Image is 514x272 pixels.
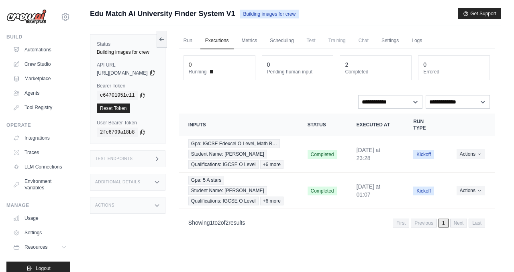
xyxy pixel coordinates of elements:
span: Qualifications: IGCSE O Level [188,160,259,169]
label: User Bearer Token [97,120,159,126]
a: Automations [10,43,70,56]
h3: Test Endpoints [95,156,133,161]
span: Test [302,32,320,49]
div: Building images for crew [97,49,159,55]
span: Running [189,69,207,75]
a: Settings [10,226,70,239]
span: Previous [411,219,437,227]
div: 0 [267,61,270,69]
span: Chat is not available until the deployment is complete [354,32,373,49]
label: API URL [97,62,159,68]
a: Run [179,32,197,49]
a: Scheduling [265,32,298,49]
span: First [393,219,409,227]
span: 1 [439,219,449,227]
div: Build [6,34,70,40]
span: 2 [218,219,221,226]
span: Completed [308,187,337,195]
a: Crew Studio [10,58,70,71]
span: Training is not available until the deployment is complete [324,32,351,49]
span: Kickoff [413,150,434,159]
a: Settings [377,32,404,49]
div: 0 [189,61,192,69]
a: Metrics [237,32,262,49]
a: Tool Registry [10,101,70,114]
a: View execution details for Gpa [188,139,288,169]
th: Executed at [347,114,404,136]
iframe: Chat Widget [474,233,514,272]
div: Manage [6,202,70,209]
a: View execution details for Gpa [188,176,288,205]
a: Usage [10,212,70,225]
th: Status [298,114,347,136]
span: 2 [225,219,228,226]
p: Showing to of results [188,219,245,227]
a: Reset Token [97,104,130,113]
label: Bearer Token [97,83,159,89]
span: [URL][DOMAIN_NAME] [97,70,148,76]
span: Kickoff [413,187,434,195]
span: Building images for crew [240,10,299,18]
span: Student Name: [PERSON_NAME] [188,186,267,195]
span: 1 [210,219,213,226]
div: 0 [423,61,426,69]
span: Edu Match Ai University Finder System V1 [90,8,235,19]
time: August 28, 2025 at 23:28 IT [357,147,381,161]
label: Status [97,41,159,47]
code: 2fc6709a18b8 [97,128,138,137]
a: Environment Variables [10,175,70,194]
span: Gpa: 5 A stars [188,176,224,185]
section: Crew executions table [179,114,495,233]
th: Inputs [179,114,298,136]
div: 2 [345,61,348,69]
button: Actions for execution [457,149,485,159]
span: Logout [36,265,51,272]
h3: Additional Details [95,180,140,185]
span: Gpa: IGCSE Edexcel O Level, Math B… [188,139,280,148]
span: Student Name: [PERSON_NAME] [188,150,267,158]
span: Next [450,219,467,227]
span: +6 more [260,197,284,205]
span: Qualifications: IGCSE O Level [188,197,259,205]
a: Logs [407,32,427,49]
a: Integrations [10,132,70,144]
button: Get Support [458,8,501,19]
dt: Errored [423,69,485,75]
a: LLM Connections [10,160,70,173]
img: Logo [6,9,47,24]
h3: Actions [95,203,114,208]
a: Traces [10,146,70,159]
code: c64701051c11 [97,91,138,100]
div: Operate [6,122,70,128]
th: Run Type [404,114,447,136]
a: Agents [10,87,70,99]
nav: Pagination [179,212,495,233]
span: Last [469,219,485,227]
span: Resources [24,244,47,250]
dt: Pending human input [267,69,328,75]
span: Completed [308,150,337,159]
span: +6 more [260,160,284,169]
a: Executions [200,32,234,49]
dt: Completed [345,69,406,75]
button: Resources [10,241,70,254]
nav: Pagination [393,219,485,227]
button: Actions for execution [457,186,485,195]
a: Marketplace [10,72,70,85]
time: August 26, 2025 at 01:07 IT [357,183,381,198]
